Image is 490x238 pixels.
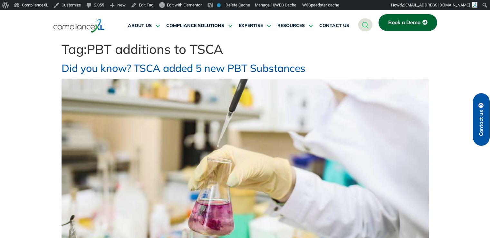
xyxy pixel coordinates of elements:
[87,41,223,57] span: PBT additions to TSCA
[166,23,224,29] span: COMPLIANCE SOLUTIONS
[62,41,429,57] h1: Tag:
[239,23,263,29] span: EXPERTISE
[167,3,202,7] span: Edit with Elementor
[277,23,305,29] span: RESOURCES
[473,93,490,146] a: Contact us
[358,18,372,31] a: navsearch-button
[478,110,484,136] span: Contact us
[62,62,305,74] a: Did you know? TSCA added 5 new PBT Substances
[404,3,470,7] span: [EMAIL_ADDRESS][DOMAIN_NAME]
[379,14,437,31] a: Book a Demo
[166,18,232,34] a: COMPLIANCE SOLUTIONS
[277,18,313,34] a: RESOURCES
[319,23,349,29] span: CONTACT US
[128,23,152,29] span: ABOUT US
[217,3,221,7] div: No index
[239,18,271,34] a: EXPERTISE
[388,20,420,25] span: Book a Demo
[53,18,105,33] img: logo-one.svg
[128,18,160,34] a: ABOUT US
[319,18,349,34] a: CONTACT US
